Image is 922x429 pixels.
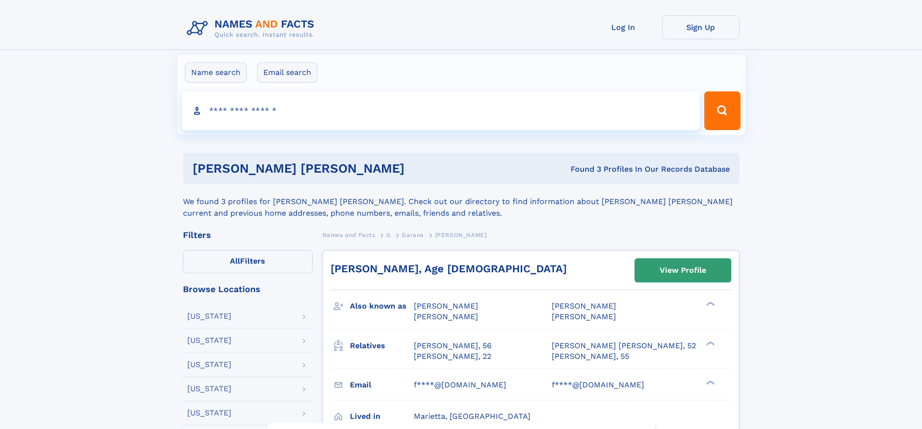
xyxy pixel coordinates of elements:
[386,229,391,241] a: G
[414,301,478,311] span: [PERSON_NAME]
[185,62,247,83] label: Name search
[435,232,487,238] span: [PERSON_NAME]
[386,232,391,238] span: G
[187,409,231,417] div: [US_STATE]
[183,15,322,42] img: Logo Names and Facts
[187,385,231,393] div: [US_STATE]
[414,312,478,321] span: [PERSON_NAME]
[183,285,313,294] div: Browse Locations
[350,377,414,393] h3: Email
[704,91,740,130] button: Search Button
[402,229,424,241] a: Garana
[182,91,700,130] input: search input
[635,259,731,282] a: View Profile
[187,312,231,320] div: [US_STATE]
[187,361,231,369] div: [US_STATE]
[187,337,231,344] div: [US_STATE]
[414,351,491,362] a: [PERSON_NAME], 22
[552,312,616,321] span: [PERSON_NAME]
[414,412,530,421] span: Marietta, [GEOGRAPHIC_DATA]
[487,164,730,175] div: Found 3 Profiles In Our Records Database
[552,351,629,362] a: [PERSON_NAME], 55
[193,163,488,175] h1: [PERSON_NAME] [PERSON_NAME]
[662,15,740,39] a: Sign Up
[552,340,696,351] a: [PERSON_NAME] [PERSON_NAME], 52
[350,408,414,425] h3: Lived in
[257,62,317,83] label: Email search
[704,340,715,346] div: ❯
[704,379,715,385] div: ❯
[585,15,662,39] a: Log In
[183,184,740,219] div: We found 3 profiles for [PERSON_NAME] [PERSON_NAME]. Check out our directory to find information ...
[704,301,715,307] div: ❯
[402,232,424,238] span: Garana
[183,250,313,273] label: Filters
[552,301,616,311] span: [PERSON_NAME]
[414,340,492,351] a: [PERSON_NAME], 56
[230,256,240,266] span: All
[350,298,414,314] h3: Also known as
[660,259,706,281] div: View Profile
[183,231,313,239] div: Filters
[350,338,414,354] h3: Relatives
[331,263,567,275] a: [PERSON_NAME], Age [DEMOGRAPHIC_DATA]
[322,229,376,241] a: Names and Facts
